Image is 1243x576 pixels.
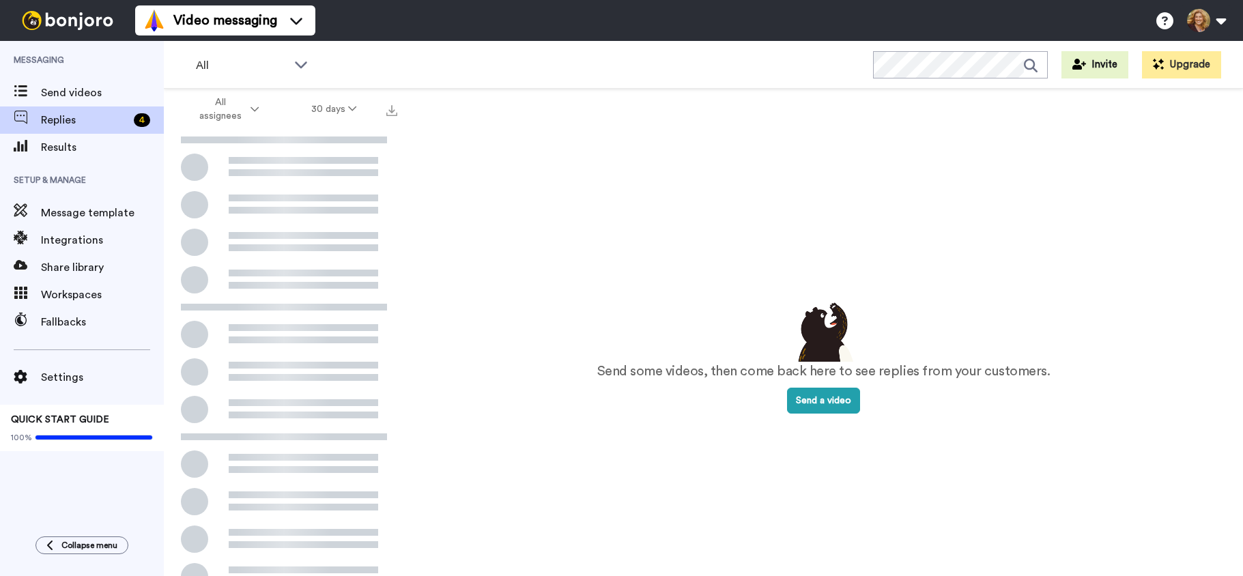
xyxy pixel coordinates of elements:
button: Send a video [787,388,860,414]
span: Integrations [41,232,164,248]
span: Workspaces [41,287,164,303]
span: Results [41,139,164,156]
a: Send a video [787,396,860,405]
button: 30 days [285,97,383,121]
button: Collapse menu [35,536,128,554]
p: Send some videos, then come back here to see replies from your customers. [597,362,1051,381]
img: results-emptystates.png [790,299,858,362]
span: Settings [41,369,164,386]
span: 100% [11,432,32,443]
span: All assignees [192,96,248,123]
button: Invite [1061,51,1128,78]
span: All [196,57,287,74]
span: Video messaging [173,11,277,30]
button: Upgrade [1142,51,1221,78]
span: Collapse menu [61,540,117,551]
span: QUICK START GUIDE [11,415,109,424]
span: Message template [41,205,164,221]
span: Share library [41,259,164,276]
button: All assignees [167,90,285,128]
span: Fallbacks [41,314,164,330]
span: Send videos [41,85,164,101]
img: vm-color.svg [143,10,165,31]
img: export.svg [386,105,397,116]
button: Export all results that match these filters now. [382,99,401,119]
span: Replies [41,112,128,128]
img: bj-logo-header-white.svg [16,11,119,30]
div: 4 [134,113,150,127]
